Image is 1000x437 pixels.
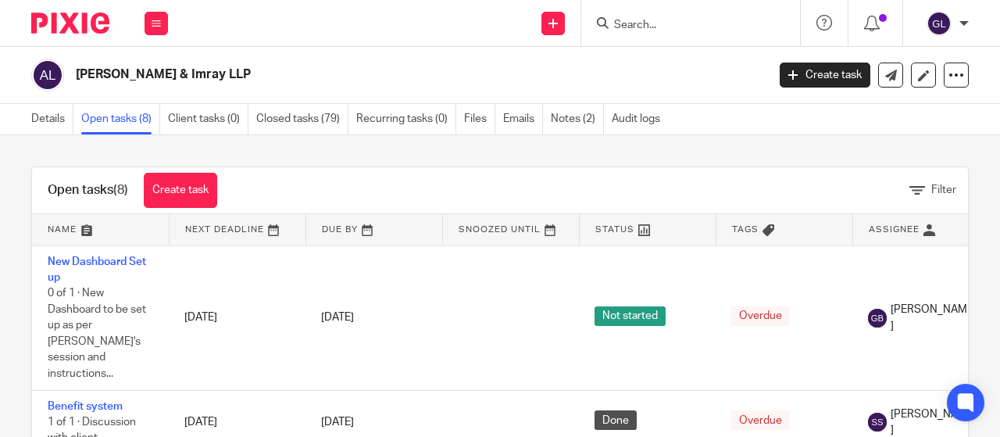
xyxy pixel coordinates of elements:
[931,184,956,195] span: Filter
[81,104,160,134] a: Open tasks (8)
[891,302,973,334] span: [PERSON_NAME]
[459,225,541,234] span: Snoozed Until
[113,184,128,196] span: (8)
[48,256,146,283] a: New Dashboard Set up
[612,19,753,33] input: Search
[595,225,634,234] span: Status
[168,104,248,134] a: Client tasks (0)
[503,104,543,134] a: Emails
[76,66,620,83] h2: [PERSON_NAME] & Imray LLP
[612,104,668,134] a: Audit logs
[31,104,73,134] a: Details
[31,13,109,34] img: Pixie
[464,104,495,134] a: Files
[169,245,305,390] td: [DATE]
[868,309,887,328] img: svg%3E
[321,417,354,428] span: [DATE]
[256,104,348,134] a: Closed tasks (79)
[321,312,354,323] span: [DATE]
[144,173,217,208] a: Create task
[48,401,123,412] a: Benefit system
[780,63,870,88] a: Create task
[732,225,759,234] span: Tags
[868,413,887,432] img: svg%3E
[595,306,666,326] span: Not started
[595,410,637,430] span: Done
[48,182,128,199] h1: Open tasks
[48,288,146,379] span: 0 of 1 · New Dashboard to be set up as per [PERSON_NAME]'s session and instructions...
[551,104,604,134] a: Notes (2)
[356,104,456,134] a: Recurring tasks (0)
[927,11,952,36] img: svg%3E
[731,306,790,326] span: Overdue
[731,410,790,430] span: Overdue
[31,59,64,91] img: svg%3E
